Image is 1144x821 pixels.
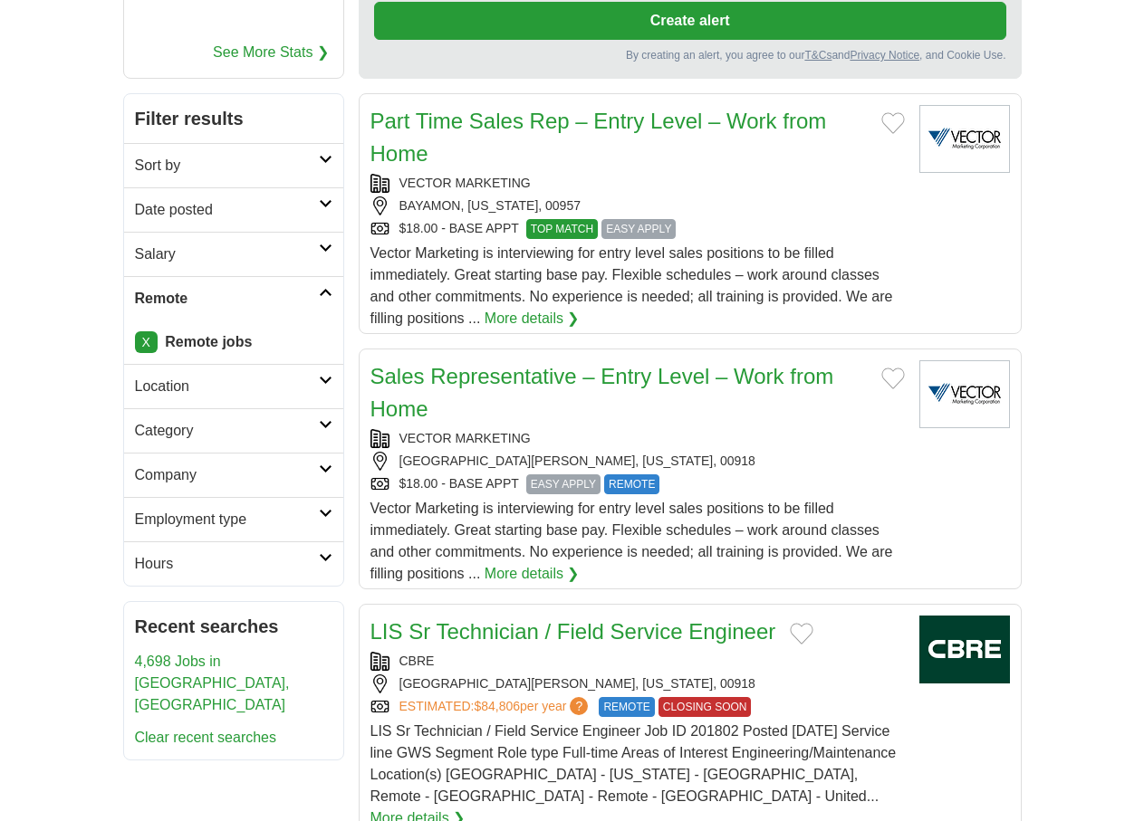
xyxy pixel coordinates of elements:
img: CBRE Group logo [919,616,1010,683]
a: T&Cs [804,49,832,62]
h2: Hours [135,553,319,575]
a: 4,698 Jobs in [GEOGRAPHIC_DATA], [GEOGRAPHIC_DATA] [135,654,290,712]
a: VECTOR MARKETING [399,176,531,190]
span: TOP MATCH [526,219,598,239]
h2: Date posted [135,199,319,221]
a: Part Time Sales Rep – Entry Level – Work from Home [370,109,827,166]
a: More details ❯ [485,308,580,329]
span: EASY APPLY [601,219,676,239]
a: Employment type [124,497,343,541]
a: Category [124,408,343,453]
a: ESTIMATED:$84,806per year? [399,697,592,717]
span: LIS Sr Technician / Field Service Engineer Job ID 201802 Posted [DATE] Service line GWS Segment R... [370,723,897,804]
h2: Employment type [135,509,319,530]
img: Vector Marketing logo [919,105,1010,173]
span: Vector Marketing is interviewing for entry level sales positions to be filled immediately. Great ... [370,245,893,326]
span: Vector Marketing is interviewing for entry level sales positions to be filled immediately. Great ... [370,501,893,581]
span: $84,806 [474,699,520,713]
div: $18.00 - BASE APPT [370,474,905,494]
a: Company [124,453,343,497]
a: Hours [124,541,343,586]
h2: Recent searches [135,613,332,640]
a: VECTOR MARKETING [399,431,531,445]
a: Privacy Notice [850,49,919,62]
div: [GEOGRAPHIC_DATA][PERSON_NAME], [US_STATE], 00918 [370,452,905,471]
span: REMOTE [604,474,659,494]
h2: Salary [135,243,319,265]
button: Add to favorite jobs [881,112,905,134]
span: ? [570,697,588,715]
strong: Remote jobs [165,334,252,349]
div: By creating an alert, you agree to our and , and Cookie Use. [374,47,1006,63]
a: Sort by [124,143,343,187]
div: BAYAMON, [US_STATE], 00957 [370,196,905,215]
a: More details ❯ [485,563,580,585]
a: Clear recent searches [135,730,277,745]
span: EASY APPLY [526,474,601,494]
button: Create alert [374,2,1006,40]
a: LIS Sr Technician / Field Service Engineer [370,619,776,644]
span: CLOSING SOON [659,697,752,717]
a: Remote [124,276,343,320]
h2: Remote [135,288,319,310]
h2: Location [135,376,319,397]
span: REMOTE [599,697,654,717]
a: CBRE [399,654,435,668]
a: Salary [124,232,343,276]
div: $18.00 - BASE APPT [370,219,905,239]
a: Sales Representative – Entry Level – Work from Home [370,364,834,421]
h2: Sort by [135,155,319,177]
img: Vector Marketing logo [919,360,1010,428]
button: Add to favorite jobs [790,623,813,644]
a: Date posted [124,187,343,232]
a: See More Stats ❯ [213,42,329,63]
button: Add to favorite jobs [881,368,905,389]
div: [GEOGRAPHIC_DATA][PERSON_NAME], [US_STATE], 00918 [370,674,905,693]
h2: Company [135,464,319,486]
h2: Filter results [124,94,343,143]
h2: Category [135,420,319,442]
a: X [135,331,158,353]
a: Location [124,364,343,408]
